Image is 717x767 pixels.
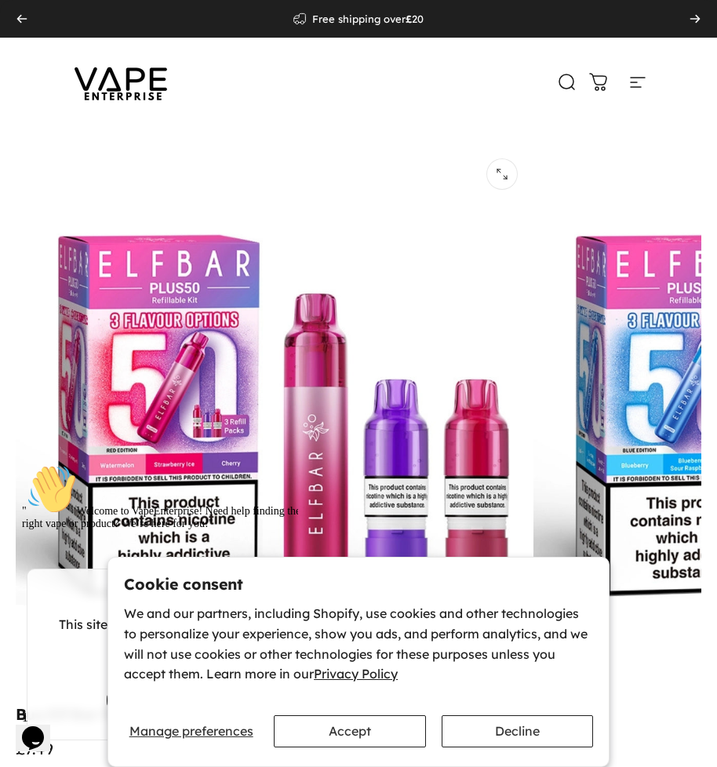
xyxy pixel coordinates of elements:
button: Accept [274,715,425,747]
iframe: chat widget [16,704,66,751]
p: We and our partners, including Shopify, use cookies and other technologies to personalize your ex... [124,604,593,684]
a: Privacy Policy [314,666,398,682]
iframe: chat widget [16,458,298,696]
img: :wave: [11,6,61,56]
span: " Welcome to VapeEnterprise! Need help finding the right vape or product? We’re here for you!" [6,47,285,71]
h2: Cookie consent [124,576,593,592]
button: Accept [107,680,208,721]
div: "👋Welcome to VapeEnterprise! Need help finding the right vape or product? We’re here for you!" [6,6,289,72]
button: Decline [442,715,593,747]
button: Manage preferences [124,715,258,747]
span: Manage preferences [129,723,253,739]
